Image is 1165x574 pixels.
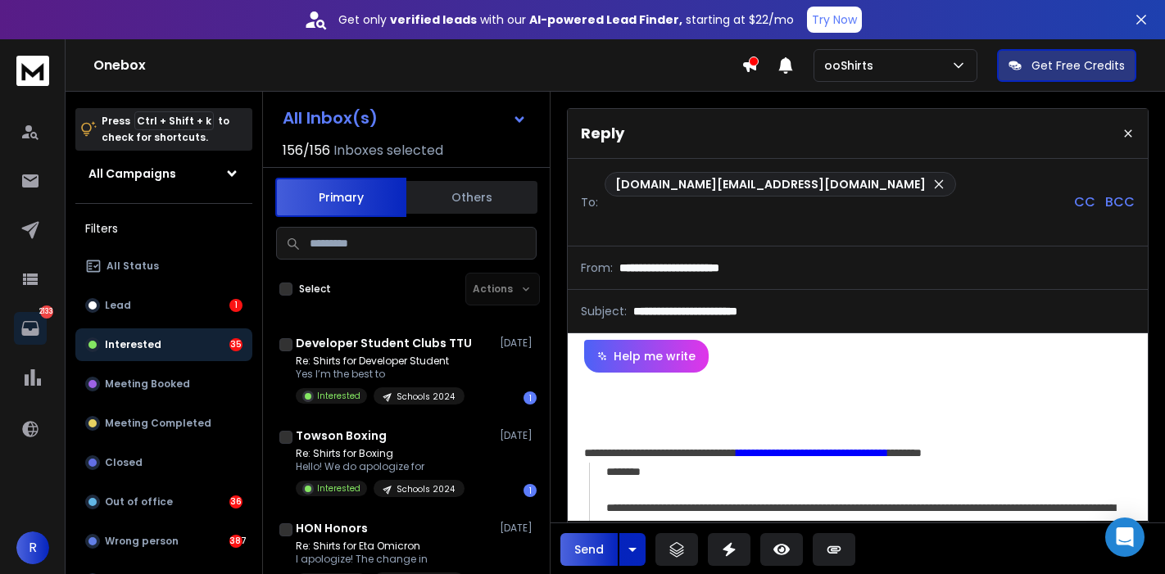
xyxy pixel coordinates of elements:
p: Reply [581,122,624,145]
p: Get only with our starting at $22/mo [338,11,794,28]
button: All Status [75,250,252,282]
button: Wrong person387 [75,525,252,558]
button: R [16,531,49,564]
button: Lead1 [75,289,252,322]
h1: All Campaigns [88,165,176,182]
strong: AI-powered Lead Finder, [529,11,682,28]
p: [DOMAIN_NAME][EMAIL_ADDRESS][DOMAIN_NAME] [615,176,926,192]
span: Ctrl + Shift + k [134,111,214,130]
p: Lead [105,299,131,312]
p: Interested [317,390,360,402]
p: [DATE] [500,522,537,535]
p: Interested [317,482,360,495]
p: Meeting Booked [105,377,190,391]
h3: Filters [75,217,252,240]
p: [DATE] [500,337,537,350]
img: logo [16,56,49,86]
a: 2133 [14,312,47,345]
div: 1 [524,484,537,497]
span: 156 / 156 [283,141,330,160]
button: Try Now [807,7,862,33]
button: Primary [275,178,406,217]
button: Others [406,179,537,215]
p: Meeting Completed [105,417,211,430]
h1: Towson Boxing [296,427,387,444]
p: From: [581,260,613,276]
p: Closed [105,456,143,469]
p: Out of office [105,495,173,508]
p: I apologize! The change in [296,553,465,566]
h1: HON Honors [296,520,368,536]
p: CC [1074,192,1095,212]
strong: verified leads [390,11,477,28]
button: Send [560,533,618,566]
h1: Onebox [93,56,741,75]
p: Get Free Credits [1031,57,1125,74]
p: Interested [105,338,161,351]
p: [DATE] [500,429,537,442]
div: 1 [524,391,537,405]
p: 2133 [40,305,53,319]
p: Schools 2024 [397,391,455,403]
p: Schools 2024 [397,483,455,495]
div: 35 [229,338,243,351]
p: All Status [107,260,159,273]
p: Wrong person [105,535,179,548]
p: Press to check for shortcuts. [102,113,229,146]
p: Try Now [812,11,857,28]
p: BCC [1105,192,1135,212]
button: Meeting Completed [75,407,252,440]
p: Re: Shirts for Boxing [296,447,465,460]
button: All Campaigns [75,157,252,190]
h3: Inboxes selected [333,141,443,160]
button: Out of office36 [75,486,252,518]
p: ooShirts [824,57,880,74]
h1: All Inbox(s) [283,110,378,126]
div: 1 [229,299,243,312]
button: Get Free Credits [997,49,1136,82]
label: Select [299,282,331,296]
button: Meeting Booked [75,368,252,400]
button: Interested35 [75,328,252,361]
p: Re: Shirts for Eta Omicron [296,540,465,553]
button: All Inbox(s) [270,102,540,134]
p: Hello! We do apologize for [296,460,465,473]
div: 36 [229,495,243,508]
p: Subject: [581,303,627,319]
p: Yes I’m the best to [296,368,465,381]
div: Open Intercom Messenger [1105,518,1145,557]
p: To: [581,194,598,210]
p: Re: Shirts for Developer Student [296,355,465,368]
h1: Developer Student Clubs TTU [296,335,472,351]
button: Help me write [584,340,709,373]
button: Closed [75,446,252,479]
div: 387 [229,535,243,548]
